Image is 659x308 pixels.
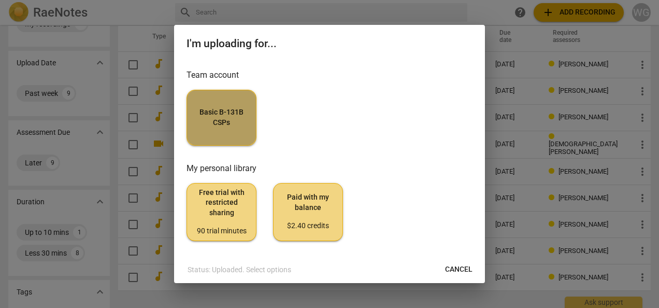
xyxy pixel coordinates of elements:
[195,107,248,128] span: Basic B-131B CSPs
[437,260,481,279] button: Cancel
[187,90,256,146] button: Basic B-131B CSPs
[187,37,472,50] h2: I'm uploading for...
[273,183,343,241] button: Paid with my balance$2.40 credits
[195,226,248,236] div: 90 trial minutes
[187,162,472,175] h3: My personal library
[282,221,334,231] div: $2.40 credits
[187,69,472,81] h3: Team account
[195,188,248,236] span: Free trial with restricted sharing
[445,264,472,275] span: Cancel
[282,192,334,231] span: Paid with my balance
[187,183,256,241] button: Free trial with restricted sharing90 trial minutes
[188,264,291,275] p: Status: Uploaded. Select options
